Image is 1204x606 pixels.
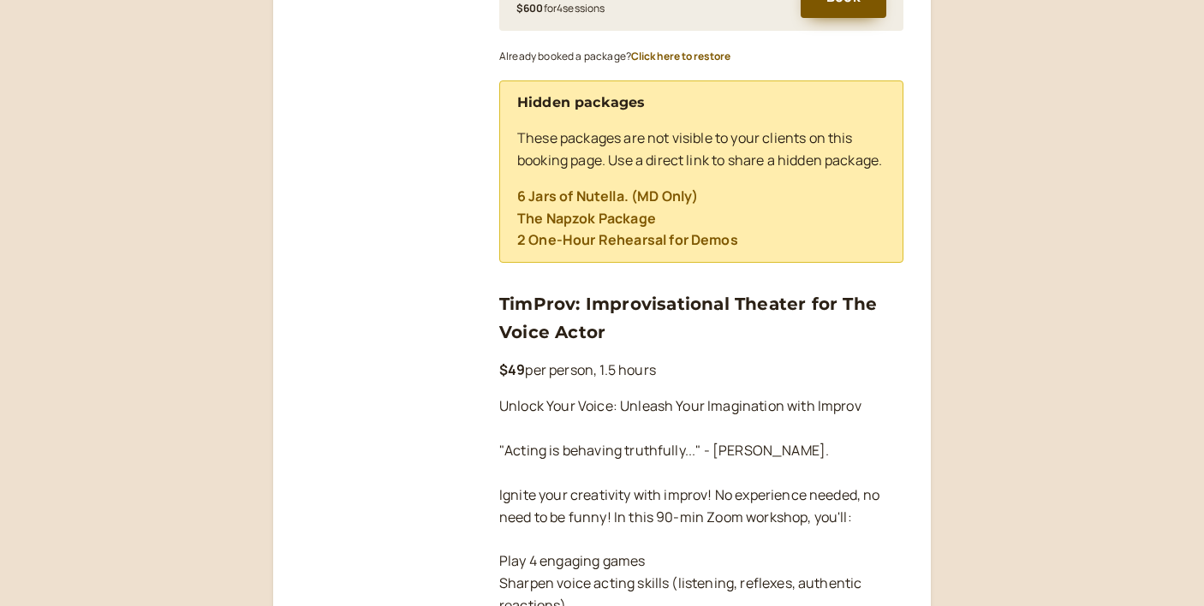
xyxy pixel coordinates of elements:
[516,1,605,15] small: for 4 session s
[517,209,656,228] a: The Napzok Package
[517,187,698,205] a: 6 Jars of Nutella. (MD Only)
[517,128,885,172] p: These packages are not visible to your clients on this booking page. Use a direct link to share a...
[516,1,544,15] b: $600
[499,49,730,63] small: Already booked a package?
[499,360,525,379] b: $49
[517,230,738,249] a: 2 One-Hour Rehearsal for Demos
[517,92,885,114] h4: Hidden packages
[499,294,877,342] a: TimProv: Improvisational Theater for The Voice Actor
[499,359,903,382] p: per person, 1.5 hours
[631,50,730,62] button: Click here to restore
